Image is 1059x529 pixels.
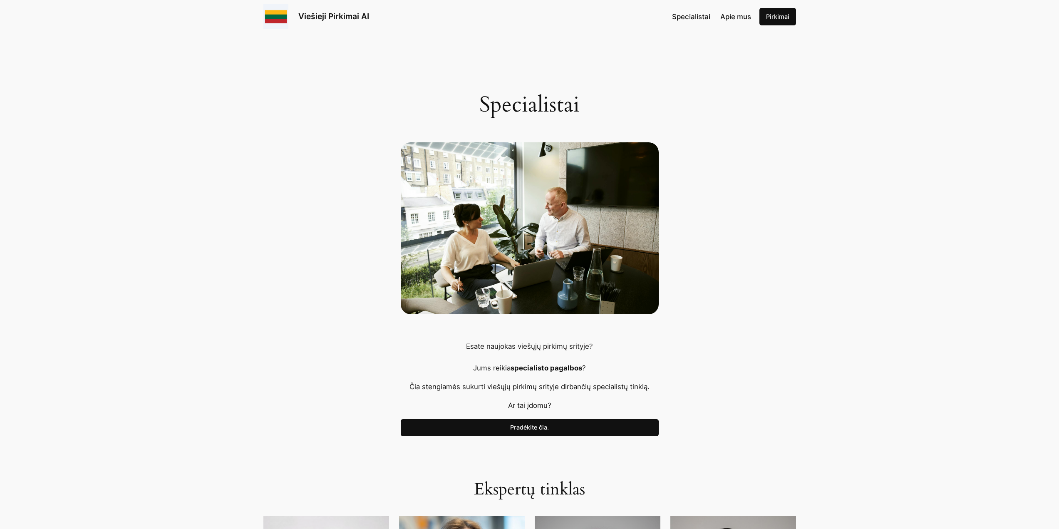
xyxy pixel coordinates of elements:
a: Apie mus [720,11,751,22]
nav: Navigation [672,11,751,22]
h2: Ekspertų tinklas [401,479,659,499]
strong: specialisto pagalbos [511,364,582,372]
span: Apie mus [720,12,751,21]
h1: Specialistai [401,92,659,117]
span: Specialistai [672,12,710,21]
p: Čia stengiamės sukurti viešųjų pirkimų srityje dirbančių specialistų tinklą. [401,381,659,392]
a: Pirkimai [759,8,796,25]
p: Esate naujokas viešųjų pirkimų srityje? Jums reikia ? [401,341,659,373]
a: Viešieji Pirkimai AI [298,11,369,21]
img: Viešieji pirkimai logo [263,4,288,29]
a: Specialistai [672,11,710,22]
p: Ar tai įdomu? [401,400,659,411]
a: Pradėkite čia. [401,419,659,437]
: man and woman discussing and sharing ideas [401,142,659,314]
